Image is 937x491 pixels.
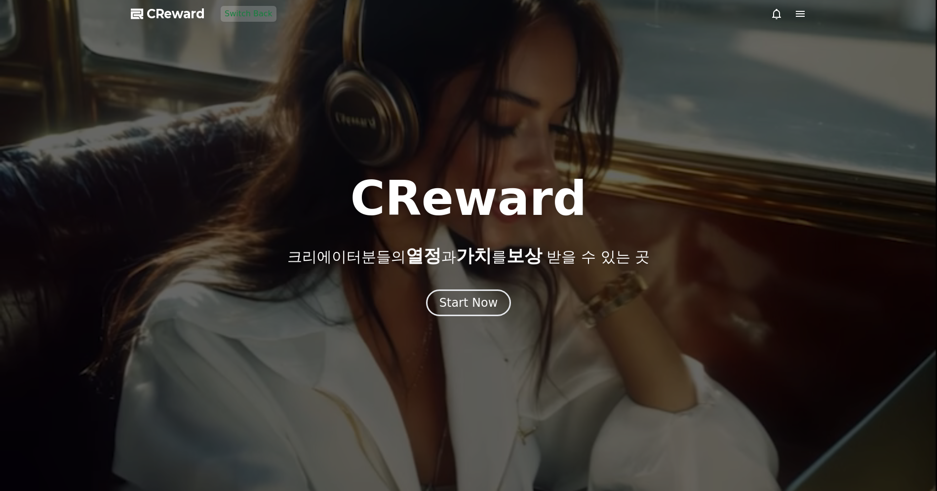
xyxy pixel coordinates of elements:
[426,299,511,309] a: Start Now
[439,295,498,311] div: Start Now
[456,245,492,266] span: 가치
[131,6,205,22] a: CReward
[350,175,586,222] h1: CReward
[507,245,542,266] span: 보상
[426,289,511,316] button: Start Now
[147,6,205,22] span: CReward
[406,245,441,266] span: 열정
[287,246,650,266] p: 크리에이터분들의 과 를 받을 수 있는 곳
[221,6,276,22] button: Switch Back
